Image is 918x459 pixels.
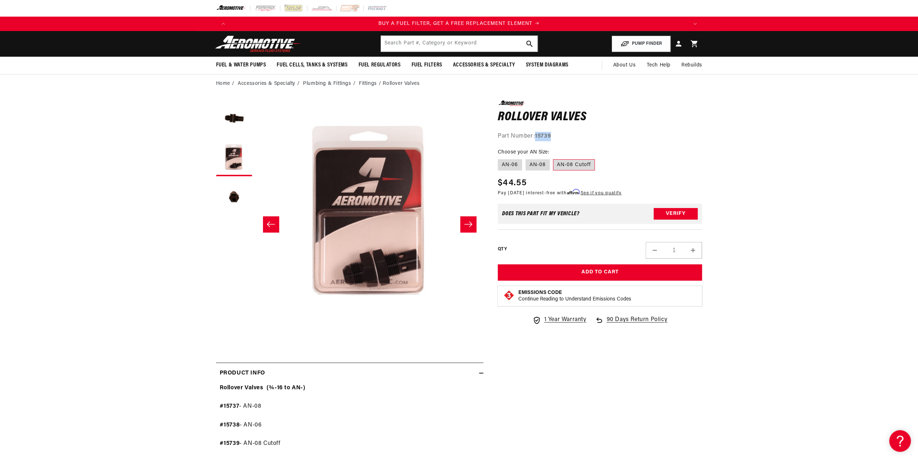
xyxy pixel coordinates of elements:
[607,57,641,74] a: About Us
[303,80,351,88] a: Plumbing & Fittings
[230,20,688,28] div: 2 of 4
[213,35,303,52] img: Aeromotive
[271,57,353,74] summary: Fuel Cells, Tanks & Systems
[654,208,698,220] button: Verify
[498,148,550,156] legend: Choose your AN Size:
[498,112,702,123] h1: Rollover Valves
[532,315,586,325] a: 1 Year Warranty
[681,61,702,69] span: Rebuilds
[498,159,522,171] label: AN-06
[216,80,230,88] a: Home
[544,315,586,325] span: 1 Year Warranty
[216,363,483,384] summary: Product Info
[216,100,483,348] media-gallery: Gallery Viewer
[216,140,252,176] button: Load image 2 in gallery view
[277,61,347,69] span: Fuel Cells, Tanks & Systems
[230,20,688,28] div: Announcement
[498,264,702,281] button: Add to Cart
[216,100,252,137] button: Load image 1 in gallery view
[503,290,515,301] img: Emissions code
[553,159,595,171] label: AN-08 Cutoff
[606,315,667,332] span: 90 Days Return Policy
[448,57,521,74] summary: Accessories & Specialty
[612,36,671,52] button: PUMP FINDER
[216,61,266,69] span: Fuel & Water Pumps
[378,21,532,26] span: BUY A FUEL FILTER, GET A FREE REPLACEMENT ELEMENT
[498,132,702,141] div: Part Number:
[460,216,476,232] button: Slide right
[406,57,448,74] summary: Fuel Filters
[353,57,406,74] summary: Fuel Regulators
[359,80,377,88] a: Fittings
[216,80,702,88] nav: breadcrumbs
[641,57,676,74] summary: Tech Help
[498,177,527,190] span: $44.55
[220,441,240,446] strong: #15739
[502,211,580,217] div: Does This part fit My vehicle?
[522,36,537,52] button: search button
[216,17,230,31] button: Translation missing: en.sections.announcements.previous_announcement
[567,189,580,195] span: Affirm
[526,159,550,171] label: AN-08
[211,57,272,74] summary: Fuel & Water Pumps
[216,180,252,216] button: Load image 3 in gallery view
[676,57,708,74] summary: Rebuilds
[613,62,636,68] span: About Us
[263,216,279,232] button: Slide left
[521,57,574,74] summary: System Diagrams
[581,191,621,195] a: See if you qualify - Learn more about Affirm Financing (opens in modal)
[198,17,720,31] slideshow-component: Translation missing: en.sections.announcements.announcement_bar
[526,61,568,69] span: System Diagrams
[381,36,537,52] input: Search by Part Number, Category or Keyword
[518,296,631,303] p: Continue Reading to Understand Emissions Codes
[238,80,301,88] li: Accessories & Specialty
[595,315,667,332] a: 90 Days Return Policy
[220,422,240,428] strong: #15738
[220,369,265,378] h2: Product Info
[383,80,420,88] li: Rollover Valves
[220,403,240,409] strong: #15737
[359,61,401,69] span: Fuel Regulators
[498,190,621,196] p: Pay [DATE] interest-free with .
[230,20,688,28] a: BUY A FUEL FILTER, GET A FREE REPLACEMENT ELEMENT
[688,17,702,31] button: Translation missing: en.sections.announcements.next_announcement
[646,61,670,69] span: Tech Help
[220,385,306,391] strong: Rollover Valves (¾-16 to AN-)
[412,61,442,69] span: Fuel Filters
[498,246,507,252] label: QTY
[518,290,562,295] strong: Emissions Code
[518,290,631,303] button: Emissions CodeContinue Reading to Understand Emissions Codes
[535,133,551,139] strong: 15739
[453,61,515,69] span: Accessories & Specialty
